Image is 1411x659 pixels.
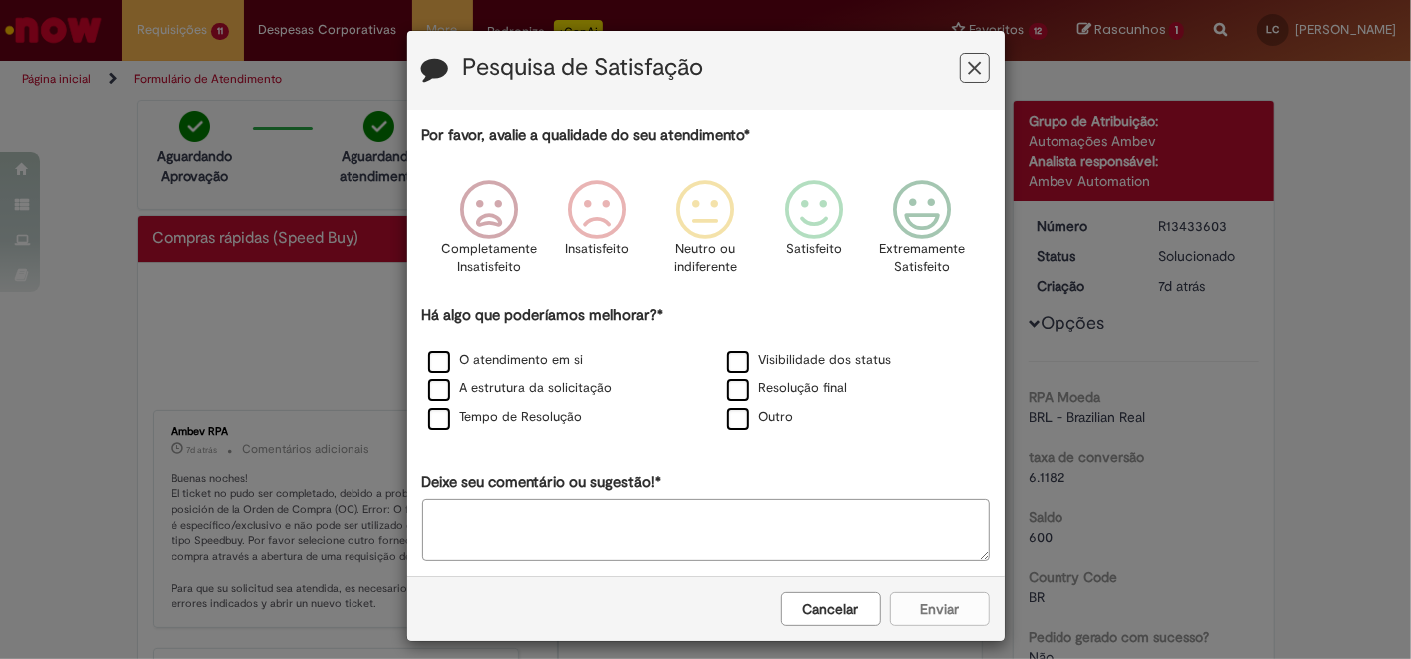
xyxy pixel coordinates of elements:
p: Completamente Insatisfeito [441,240,537,277]
div: Há algo que poderíamos melhorar?* [422,305,990,433]
p: Extremamente Satisfeito [879,240,965,277]
label: Outro [727,408,794,427]
div: Satisfeito [763,165,865,302]
label: Resolução final [727,379,848,398]
label: Tempo de Resolução [428,408,583,427]
div: Completamente Insatisfeito [438,165,540,302]
label: Deixe seu comentário ou sugestão!* [422,472,662,493]
label: A estrutura da solicitação [428,379,613,398]
p: Satisfeito [786,240,842,259]
div: Extremamente Satisfeito [871,165,973,302]
div: Neutro ou indiferente [654,165,756,302]
p: Insatisfeito [565,240,629,259]
label: Pesquisa de Satisfação [463,55,704,81]
label: Por favor, avalie a qualidade do seu atendimento* [422,125,751,146]
div: Insatisfeito [546,165,648,302]
label: O atendimento em si [428,351,584,370]
button: Cancelar [781,592,881,626]
label: Visibilidade dos status [727,351,892,370]
p: Neutro ou indiferente [669,240,741,277]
